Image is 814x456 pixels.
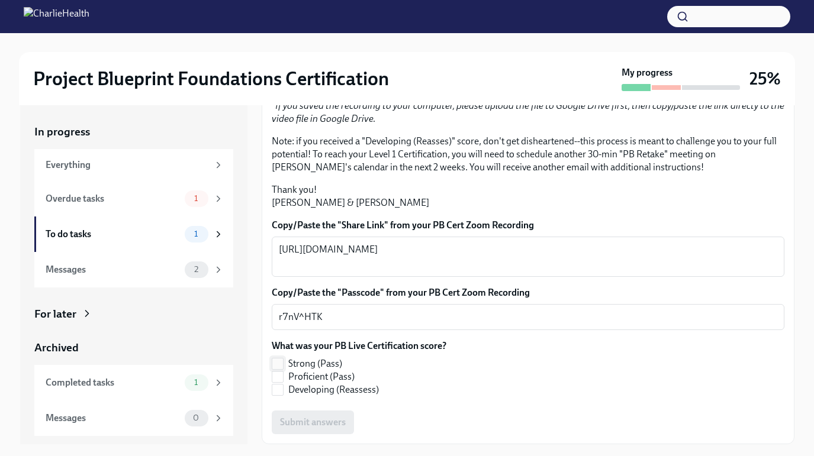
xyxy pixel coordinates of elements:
[288,357,342,370] span: Strong (Pass)
[272,339,446,352] label: What was your PB Live Certification score?
[46,376,180,389] div: Completed tasks
[288,370,355,383] span: Proficient (Pass)
[187,378,205,387] span: 1
[288,383,379,396] span: Developing (Reassess)
[34,340,233,355] a: Archived
[279,310,777,324] textarea: r7nV^HTK
[46,192,180,205] div: Overdue tasks
[622,66,673,79] strong: My progress
[279,242,777,271] textarea: [URL][DOMAIN_NAME]
[34,252,233,287] a: Messages2
[272,219,784,232] label: Copy/Paste the "Share Link" from your PB Cert Zoom Recording
[187,229,205,238] span: 1
[34,181,233,216] a: Overdue tasks1
[46,263,180,276] div: Messages
[46,228,180,241] div: To do tasks
[34,124,233,140] a: In progress
[272,286,784,299] label: Copy/Paste the "Passcode" from your PB Cert Zoom Recording
[186,413,206,422] span: 0
[34,216,233,252] a: To do tasks1
[749,68,781,89] h3: 25%
[33,67,389,90] h2: Project Blueprint Foundations Certification
[46,412,180,425] div: Messages
[272,135,784,174] p: Note: if you received a "Developing (Reasses)" score, don't get disheartened--this process is mea...
[34,149,233,181] a: Everything
[34,306,233,322] a: For later
[187,265,205,274] span: 2
[24,7,89,26] img: CharlieHealth
[272,183,784,209] p: Thank you! [PERSON_NAME] & [PERSON_NAME]
[34,365,233,400] a: Completed tasks1
[187,194,205,203] span: 1
[34,306,76,322] div: For later
[34,400,233,436] a: Messages0
[46,159,208,172] div: Everything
